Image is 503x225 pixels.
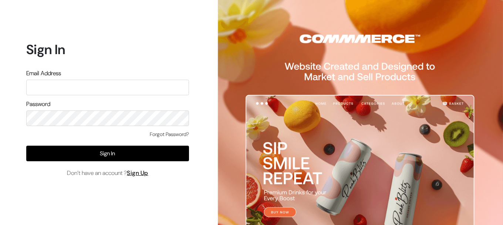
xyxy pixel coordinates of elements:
label: Email Address [26,69,61,78]
a: Forgot Password? [150,130,189,138]
a: Sign Up [127,169,148,177]
label: Password [26,100,50,109]
span: Don’t have an account ? [67,169,148,178]
button: Sign In [26,146,189,161]
h1: Sign In [26,42,189,57]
